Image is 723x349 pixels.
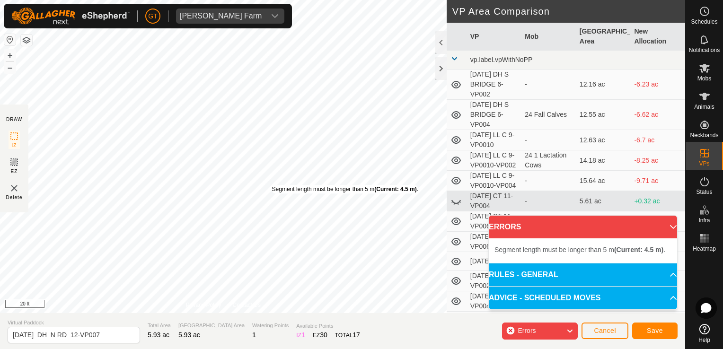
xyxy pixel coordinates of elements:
td: -0.2 ac [630,211,685,232]
span: 1 [301,331,305,339]
div: 24 Fall Calves [525,110,572,120]
b: (Current: 4.5 m) [374,186,416,192]
span: [GEOGRAPHIC_DATA] Area [178,322,245,330]
div: IZ [296,330,305,340]
td: [DATE] CT 11-VP006 [467,211,521,232]
span: Save [647,327,663,334]
button: Cancel [582,323,628,339]
b: (Current: 4.5 m) [614,246,663,253]
td: [DATE] CT 11-VP004 [467,191,521,211]
button: + [4,50,16,61]
img: VP [9,183,20,194]
span: Delete [6,194,23,201]
span: Animals [694,104,714,110]
td: [DATE] EL N 3-VP006 [467,232,521,252]
a: Help [686,320,723,347]
th: New Allocation [630,23,685,51]
td: [DATE] LL C 9-VP0010-VP004 [467,171,521,191]
span: Watering Points [252,322,289,330]
span: Errors [518,327,536,334]
div: - [525,135,572,145]
span: VPs [699,161,709,166]
td: [DATE] LL C 9-VP0010 [467,130,521,150]
td: [DATE] LL N 1-VP005 [467,312,521,332]
th: [GEOGRAPHIC_DATA] Area [576,23,631,51]
span: Segment length must be longer than 5 m . [494,246,665,253]
span: Status [696,189,712,195]
td: [DATE] LL C 9-VP0010-VP002 [467,150,521,171]
td: [DATE] DH S BRIDGE 6-VP004 [467,100,521,130]
button: – [4,62,16,73]
span: 17 [353,331,360,339]
td: 6.13 ac [576,211,631,232]
div: 24 1 Lactation Cows [525,150,572,170]
td: [DATE] LL N 1-VP002 [467,271,521,291]
div: - [525,176,572,186]
span: 5.93 ac [178,331,200,339]
span: Help [698,337,710,343]
td: -6.7 ac [630,130,685,150]
span: ERRORS [489,221,521,233]
div: dropdown trigger [265,9,284,24]
button: Reset Map [4,34,16,45]
span: Schedules [691,19,717,25]
td: -8.25 ac [630,150,685,171]
span: RULES - GENERAL [489,269,558,280]
span: Neckbands [690,132,718,138]
p-accordion-content: ERRORS [489,238,677,263]
span: GT [148,11,157,21]
span: EZ [11,168,18,175]
h2: VP Area Comparison [452,6,685,17]
span: Mobs [697,76,711,81]
button: Map Layers [21,35,32,46]
td: -14.28 ac [630,312,685,332]
td: +0.32 ac [630,191,685,211]
p-accordion-header: ADVICE - SCHEDULED MOVES [489,287,677,309]
td: 14.18 ac [576,150,631,171]
span: ADVICE - SCHEDULED MOVES [489,292,600,304]
div: - [525,196,572,206]
span: 30 [320,331,327,339]
td: [DATE] DH S BRIDGE 6-VP002 [467,70,521,100]
th: VP [467,23,521,51]
span: vp.label.vpWithNoPP [470,56,533,63]
td: [DATE] LL N 1 [467,252,521,271]
span: Cancel [594,327,616,334]
td: 12.55 ac [576,100,631,130]
span: 5.93 ac [148,331,169,339]
p-accordion-header: ERRORS [489,216,677,238]
td: -9.71 ac [630,171,685,191]
td: 12.16 ac [576,70,631,100]
div: Segment length must be longer than 5 m . [272,185,418,193]
span: Available Points [296,322,360,330]
div: EZ [313,330,327,340]
span: Virtual Paddock [8,319,140,327]
a: Privacy Policy [186,301,221,309]
td: 5.61 ac [576,191,631,211]
th: Mob [521,23,576,51]
span: Heatmap [693,246,716,252]
div: [PERSON_NAME] Farm [180,12,262,20]
span: Total Area [148,322,171,330]
span: Infra [698,218,710,223]
td: [DATE] LL N 1-VP004 [467,291,521,312]
div: TOTAL [335,330,360,340]
td: -6.62 ac [630,100,685,130]
span: 1 [252,331,256,339]
td: 20.21 ac [576,312,631,332]
span: Thoren Farm [176,9,265,24]
td: 15.64 ac [576,171,631,191]
td: 12.63 ac [576,130,631,150]
div: - [525,79,572,89]
a: Contact Us [233,301,261,309]
p-accordion-header: RULES - GENERAL [489,263,677,286]
button: Save [632,323,678,339]
span: IZ [12,142,17,149]
span: Notifications [689,47,720,53]
div: DRAW [6,116,22,123]
img: Gallagher Logo [11,8,130,25]
td: -6.23 ac [630,70,685,100]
